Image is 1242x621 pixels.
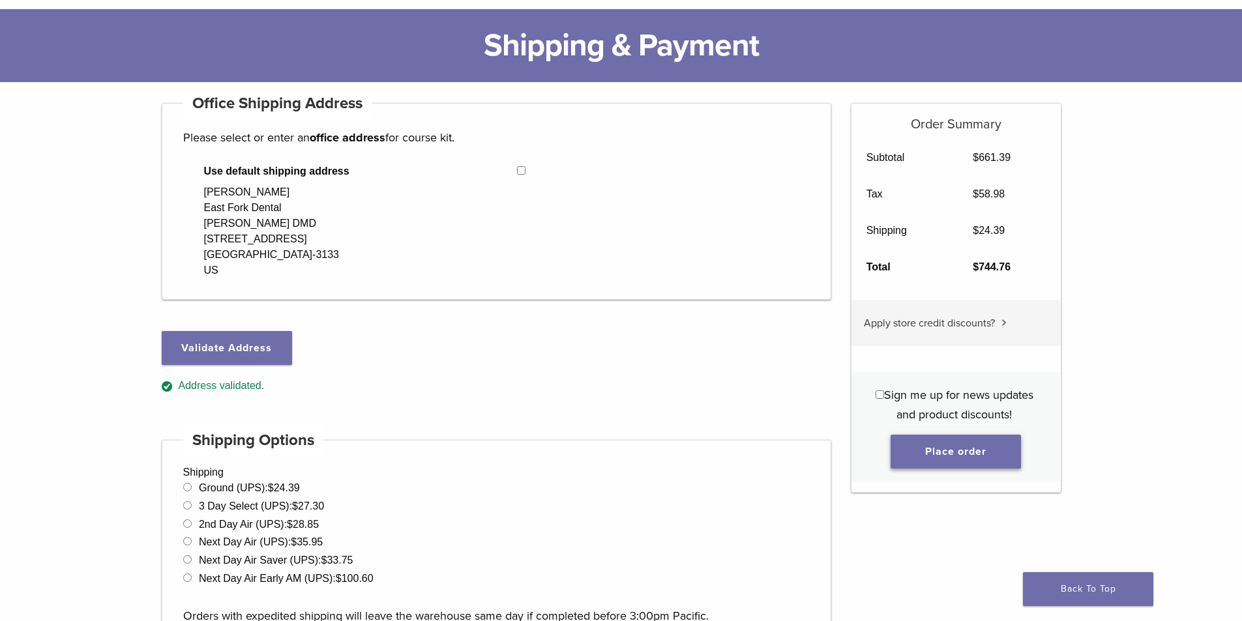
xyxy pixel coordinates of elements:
[287,519,293,530] span: $
[199,519,319,530] label: 2nd Day Air (UPS):
[291,536,323,547] bdi: 35.95
[162,378,832,394] div: Address validated.
[204,164,518,179] span: Use default shipping address
[183,425,324,456] h4: Shipping Options
[199,482,300,493] label: Ground (UPS):
[884,388,1033,422] span: Sign me up for news updates and product discounts!
[336,573,342,584] span: $
[891,435,1021,469] button: Place order
[199,573,374,584] label: Next Day Air Early AM (UPS):
[204,184,339,278] div: [PERSON_NAME] East Fork Dental [PERSON_NAME] DMD [STREET_ADDRESS] [GEOGRAPHIC_DATA]-3133 US
[1023,572,1153,606] a: Back To Top
[292,500,298,512] span: $
[162,331,292,365] button: Validate Address
[973,261,979,272] span: $
[851,176,958,212] th: Tax
[973,225,979,236] span: $
[973,188,979,199] span: $
[851,249,958,285] th: Total
[876,390,884,399] input: Sign me up for news updates and product discounts!
[973,152,979,163] span: $
[851,139,958,176] th: Subtotal
[864,317,995,330] span: Apply store credit discounts?
[973,225,1005,236] bdi: 24.39
[336,573,374,584] bdi: 100.60
[291,536,297,547] span: $
[1001,319,1007,326] img: caret.svg
[292,500,324,512] bdi: 27.30
[973,188,1005,199] bdi: 58.98
[199,500,324,512] label: 3 Day Select (UPS):
[851,104,1061,132] h5: Order Summary
[310,130,385,145] strong: office address
[268,482,274,493] span: $
[321,555,327,566] span: $
[199,536,323,547] label: Next Day Air (UPS):
[199,555,353,566] label: Next Day Air Saver (UPS):
[321,555,353,566] bdi: 33.75
[268,482,300,493] bdi: 24.39
[287,519,319,530] bdi: 28.85
[183,128,810,147] p: Please select or enter an for course kit.
[973,261,1011,272] bdi: 744.76
[183,88,372,119] h4: Office Shipping Address
[973,152,1011,163] bdi: 661.39
[851,212,958,249] th: Shipping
